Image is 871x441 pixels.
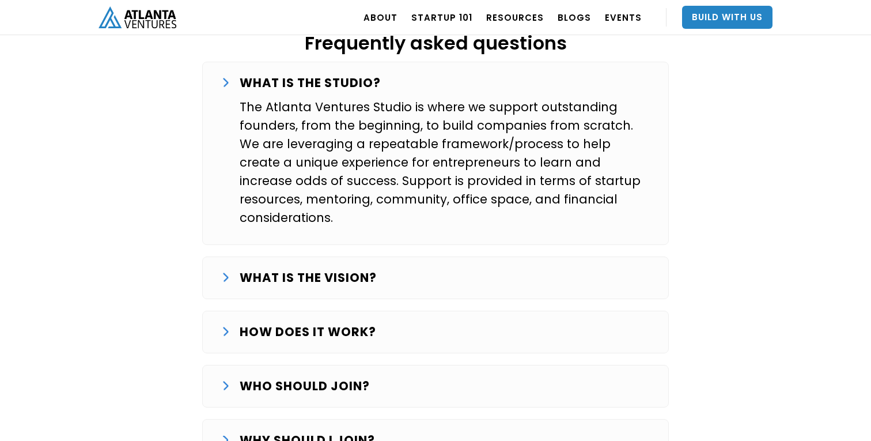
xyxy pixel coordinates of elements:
a: ABOUT [363,1,397,33]
strong: WHAT IS THE VISION? [240,269,377,286]
p: The Atlanta Ventures Studio is where we support outstanding founders, from the beginning, to buil... [240,98,650,227]
a: EVENTS [605,1,642,33]
strong: HOW DOES IT WORK? [240,323,376,340]
img: arrow down [224,78,229,88]
p: WHO SHOULD JOIN? [240,377,370,395]
img: arrow down [224,327,229,337]
p: WHAT IS THE STUDIO? [240,74,381,92]
a: RESOURCES [486,1,544,33]
a: BLOGS [558,1,591,33]
img: arrow down [224,273,229,282]
img: arrow down [224,382,229,391]
a: Startup 101 [411,1,472,33]
h2: Frequently asked questions [202,33,669,53]
a: Build With Us [682,6,772,29]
